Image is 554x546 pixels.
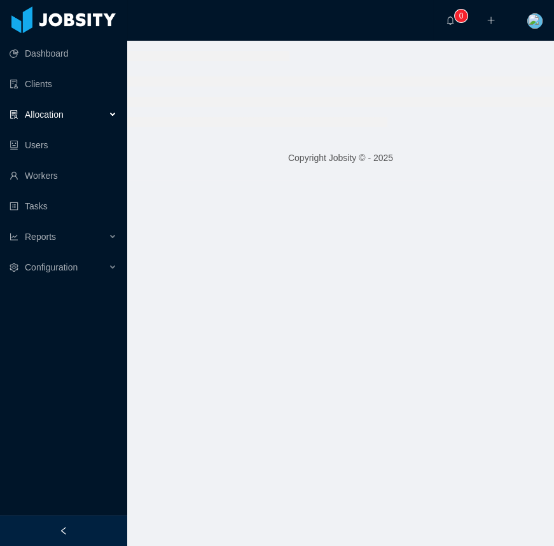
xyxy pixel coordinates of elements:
[10,232,18,241] i: icon: line-chart
[10,163,117,188] a: icon: userWorkers
[487,16,495,25] i: icon: plus
[127,136,554,180] footer: Copyright Jobsity © - 2025
[527,13,543,29] img: 1d261170-802c-11eb-b758-29106f463357_6063414d2c854.png
[10,132,117,158] a: icon: robotUsers
[10,263,18,272] i: icon: setting
[25,109,64,120] span: Allocation
[455,10,467,22] sup: 0
[446,16,455,25] i: icon: bell
[10,41,117,66] a: icon: pie-chartDashboard
[25,262,78,272] span: Configuration
[10,193,117,219] a: icon: profileTasks
[10,71,117,97] a: icon: auditClients
[25,232,56,242] span: Reports
[10,110,18,119] i: icon: solution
